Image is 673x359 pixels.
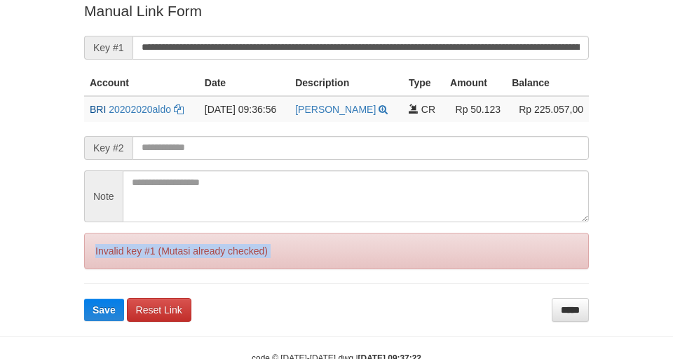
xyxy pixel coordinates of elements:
span: BRI [90,104,106,115]
span: Note [84,170,123,222]
th: Balance [506,70,589,96]
th: Type [403,70,444,96]
td: Rp 50.123 [444,96,506,122]
th: Amount [444,70,506,96]
a: [PERSON_NAME] [295,104,376,115]
span: Key #1 [84,36,132,60]
a: Reset Link [127,298,191,322]
th: Date [199,70,290,96]
span: Save [93,304,116,316]
span: Key #2 [84,136,132,160]
td: Rp 225.057,00 [506,96,589,122]
p: Manual Link Form [84,1,589,21]
th: Account [84,70,199,96]
div: Invalid key #1 (Mutasi already checked) [84,233,589,269]
span: Reset Link [136,304,182,316]
th: Description [290,70,403,96]
td: [DATE] 09:36:56 [199,96,290,122]
button: Save [84,299,124,321]
a: Copy 20202020aldo to clipboard [174,104,184,115]
a: 20202020aldo [109,104,171,115]
span: CR [421,104,435,115]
